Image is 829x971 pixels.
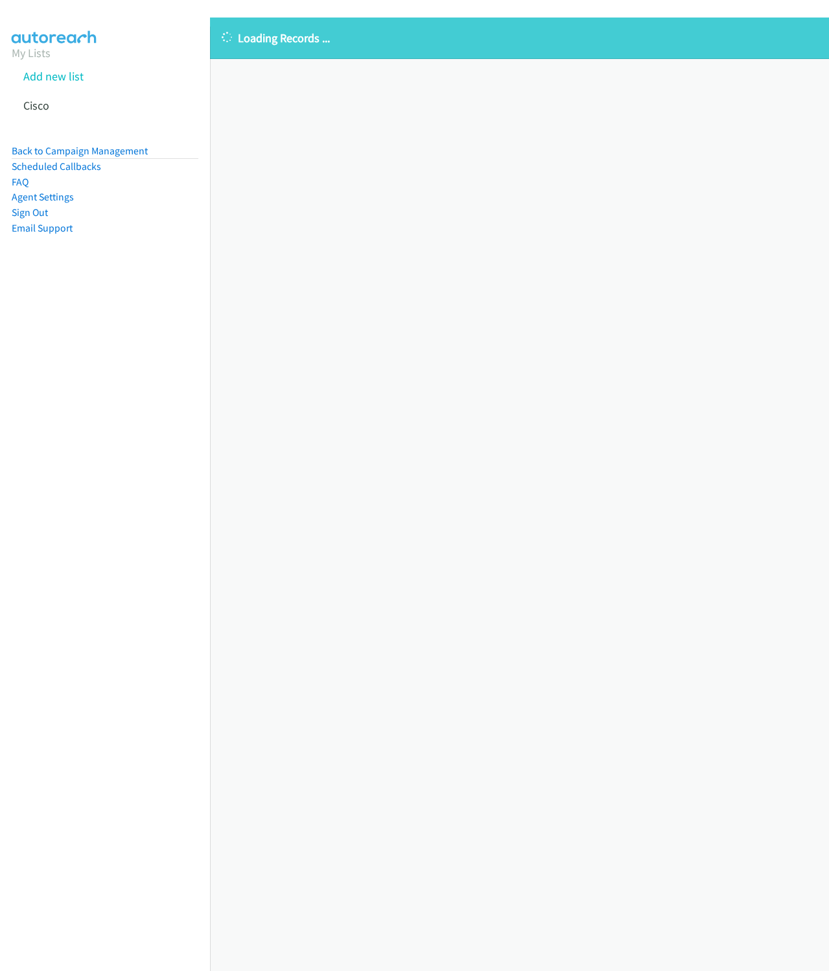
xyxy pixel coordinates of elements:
[23,98,49,113] a: Cisco
[12,222,73,234] a: Email Support
[12,206,48,219] a: Sign Out
[12,45,51,60] a: My Lists
[12,145,148,157] a: Back to Campaign Management
[12,176,29,188] a: FAQ
[222,29,817,47] p: Loading Records ...
[23,69,84,84] a: Add new list
[12,191,74,203] a: Agent Settings
[12,160,101,173] a: Scheduled Callbacks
